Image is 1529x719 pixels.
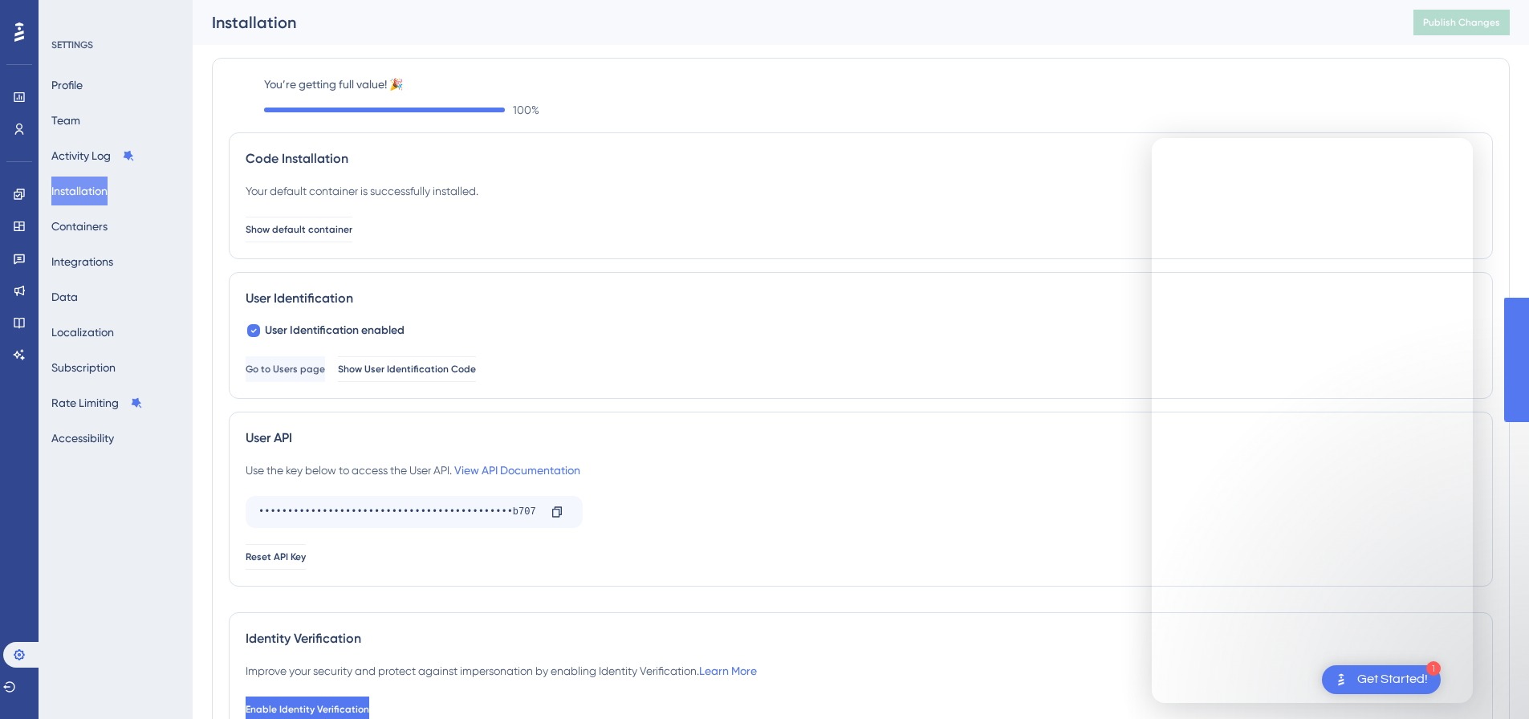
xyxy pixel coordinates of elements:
div: 1 [1426,661,1441,676]
button: Accessibility [51,424,114,453]
div: User API [246,429,1476,448]
iframe: UserGuiding AI Assistant Launcher [1462,656,1510,704]
span: Show default container [246,223,352,236]
span: 100 % [513,100,539,120]
button: Team [51,106,80,135]
div: ••••••••••••••••••••••••••••••••••••••••••••b707 [258,499,538,525]
div: Open Get Started! checklist, remaining modules: 1 [1322,665,1441,694]
div: Use the key below to access the User API. [246,461,580,480]
button: Show default container [246,217,352,242]
span: Publish Changes [1423,16,1500,29]
iframe: Intercom live chat [1152,138,1473,703]
a: Learn More [699,664,757,677]
div: Identity Verification [246,629,1476,648]
button: Profile [51,71,83,100]
div: Get Started! [1357,671,1428,689]
button: Publish Changes [1413,10,1510,35]
button: Integrations [51,247,113,276]
button: Localization [51,318,114,347]
button: Activity Log [51,141,135,170]
button: Data [51,282,78,311]
div: Code Installation [246,149,1476,169]
img: launcher-image-alternative-text [1332,670,1351,689]
button: Show User Identification Code [338,356,476,382]
span: User Identification enabled [265,321,405,340]
div: User Identification [246,289,1476,308]
span: Enable Identity Verification [246,703,369,716]
div: Improve your security and protect against impersonation by enabling Identity Verification. [246,661,757,680]
a: View API Documentation [454,464,580,477]
button: Rate Limiting [51,388,143,417]
label: You’re getting full value! 🎉 [264,75,1493,94]
div: SETTINGS [51,39,181,51]
button: Installation [51,177,108,205]
button: Subscription [51,353,116,382]
button: Reset API Key [246,544,306,570]
button: Go to Users page [246,356,325,382]
span: Go to Users page [246,363,325,376]
button: Containers [51,212,108,241]
div: Your default container is successfully installed. [246,181,478,201]
div: Installation [212,11,1373,34]
span: Reset API Key [246,550,306,563]
span: Show User Identification Code [338,363,476,376]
